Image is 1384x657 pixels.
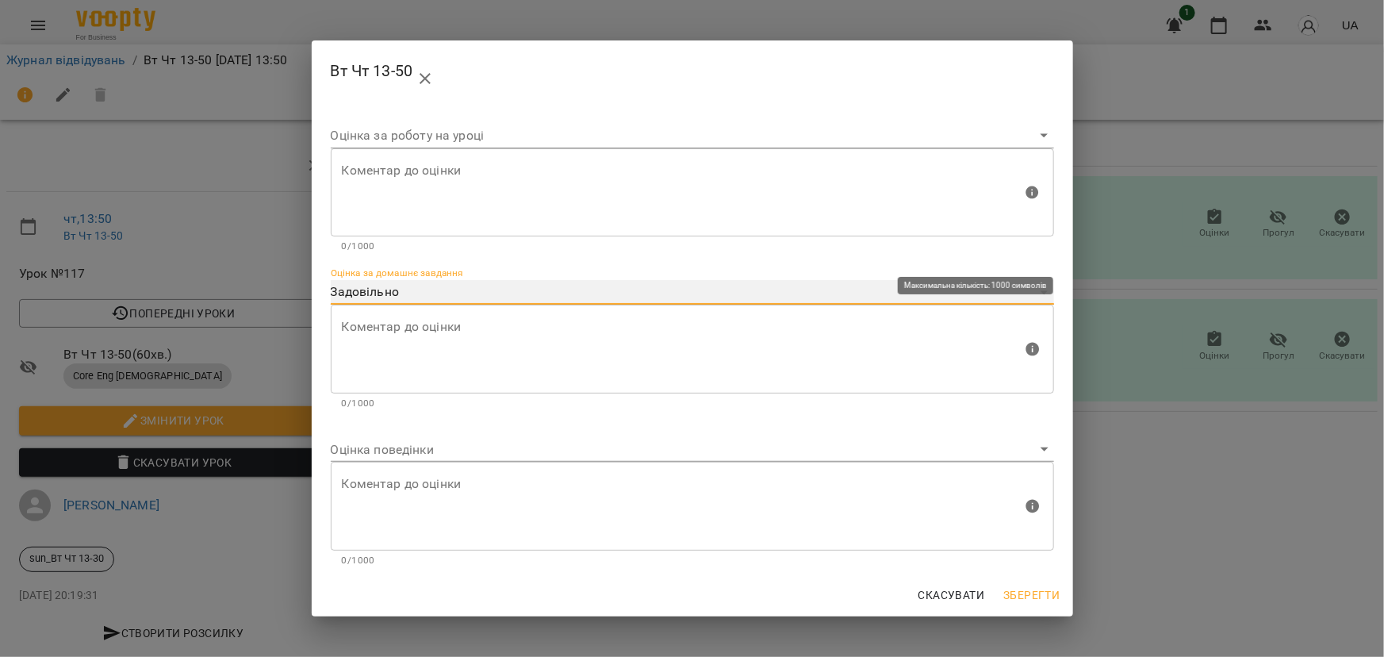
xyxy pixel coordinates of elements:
[331,280,1054,305] div: Задовільно
[342,239,1043,255] p: 0/1000
[331,268,463,278] label: Оцінка за домашнє завдання
[997,581,1066,609] button: Зберегти
[406,60,444,98] button: close
[342,396,1043,412] p: 0/1000
[342,553,1043,569] p: 0/1000
[331,462,1054,568] div: Максимальна кількість: 1000 символів
[912,581,991,609] button: Скасувати
[331,53,1054,91] h2: Вт Чт 13-50
[918,586,985,605] span: Скасувати
[1003,586,1060,605] span: Зберегти
[331,148,1054,255] div: Максимальна кількість: 1000 символів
